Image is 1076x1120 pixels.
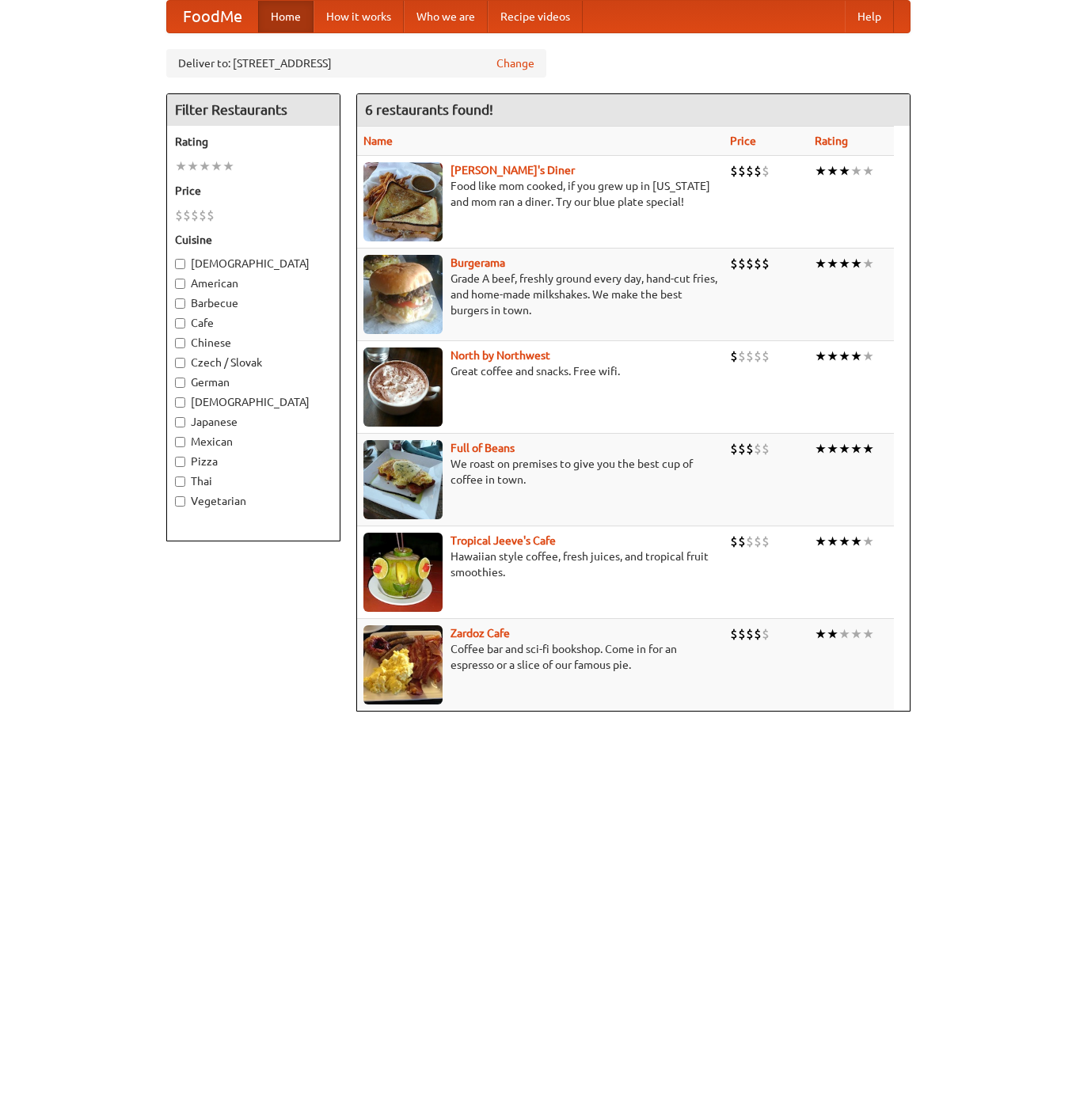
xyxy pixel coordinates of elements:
[363,178,717,210] p: Food like mom cooked, if you grew up in [US_STATE] and mom ran a diner. Try our blue plate special!
[175,335,332,351] label: Chinese
[488,1,583,32] a: Recipe videos
[754,255,762,272] li: $
[838,625,850,643] li: ★
[175,134,332,150] h5: Rating
[746,533,754,550] li: $
[815,135,848,147] a: Rating
[451,442,515,454] a: Full of Beans
[175,374,332,390] label: German
[730,255,738,272] li: $
[363,625,443,704] img: zardoz.jpg
[363,533,443,612] img: jeeves.jpg
[838,162,850,180] li: ★
[746,440,754,457] li: $
[850,440,862,457] li: ★
[175,394,332,410] label: [DEMOGRAPHIC_DATA]
[827,162,838,180] li: ★
[175,298,185,309] input: Barbecue
[175,256,332,271] label: [DEMOGRAPHIC_DATA]
[827,625,838,643] li: ★
[815,533,827,550] li: ★
[363,641,717,673] p: Coffee bar and sci-fi bookshop. Come in for an espresso or a slice of our famous pie.
[862,162,874,180] li: ★
[730,135,756,147] a: Price
[175,259,185,269] input: [DEMOGRAPHIC_DATA]
[815,255,827,272] li: ★
[850,347,862,365] li: ★
[850,255,862,272] li: ★
[827,255,838,272] li: ★
[167,1,258,32] a: FoodMe
[746,625,754,643] li: $
[850,533,862,550] li: ★
[862,347,874,365] li: ★
[258,1,314,32] a: Home
[451,164,575,177] a: [PERSON_NAME]'s Diner
[746,347,754,365] li: $
[838,347,850,365] li: ★
[838,255,850,272] li: ★
[496,55,534,71] a: Change
[451,627,510,640] a: Zardoz Cafe
[845,1,894,32] a: Help
[175,275,332,291] label: American
[199,207,207,224] li: $
[451,534,556,547] a: Tropical Jeeve's Cafe
[738,625,746,643] li: $
[222,158,234,175] li: ★
[730,347,738,365] li: $
[183,207,191,224] li: $
[175,183,332,199] h5: Price
[762,440,770,457] li: $
[175,457,185,467] input: Pizza
[363,363,717,379] p: Great coffee and snacks. Free wifi.
[730,440,738,457] li: $
[175,355,332,370] label: Czech / Slovak
[862,255,874,272] li: ★
[838,533,850,550] li: ★
[175,318,185,328] input: Cafe
[738,533,746,550] li: $
[815,162,827,180] li: ★
[815,625,827,643] li: ★
[363,347,443,427] img: north.jpg
[738,347,746,365] li: $
[175,417,185,427] input: Japanese
[175,295,332,311] label: Barbecue
[175,207,183,224] li: $
[746,162,754,180] li: $
[365,102,493,117] ng-pluralize: 6 restaurants found!
[738,162,746,180] li: $
[175,378,185,388] input: German
[211,158,222,175] li: ★
[762,255,770,272] li: $
[815,440,827,457] li: ★
[762,625,770,643] li: $
[207,207,215,224] li: $
[762,162,770,180] li: $
[167,94,340,126] h4: Filter Restaurants
[738,255,746,272] li: $
[175,493,332,509] label: Vegetarian
[827,533,838,550] li: ★
[827,440,838,457] li: ★
[730,533,738,550] li: $
[815,347,827,365] li: ★
[363,135,393,147] a: Name
[451,349,550,362] a: North by Northwest
[175,454,332,469] label: Pizza
[175,315,332,331] label: Cafe
[754,347,762,365] li: $
[175,476,185,487] input: Thai
[363,549,717,580] p: Hawaiian style coffee, fresh juices, and tropical fruit smoothies.
[175,473,332,489] label: Thai
[363,440,443,519] img: beans.jpg
[746,255,754,272] li: $
[451,256,505,269] a: Burgerama
[363,456,717,488] p: We roast on premises to give you the best cup of coffee in town.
